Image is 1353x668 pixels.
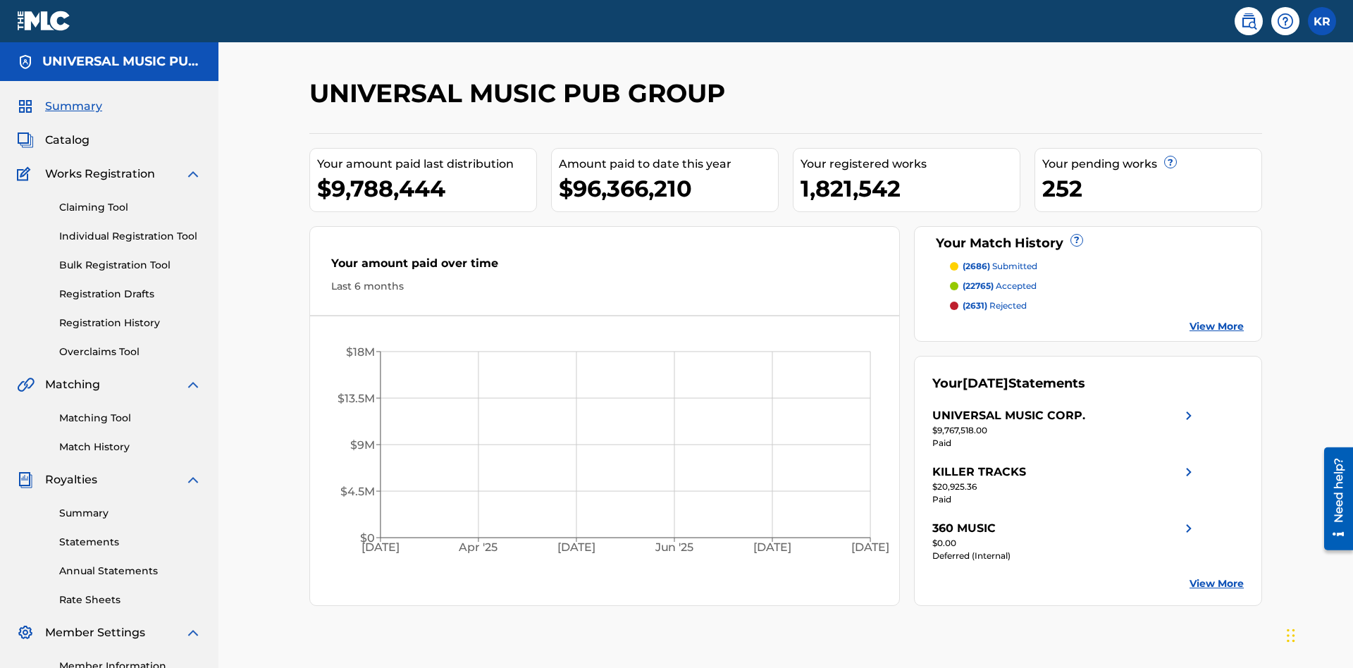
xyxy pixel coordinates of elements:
[932,424,1197,437] div: $9,767,518.00
[59,229,202,244] a: Individual Registration Tool
[185,624,202,641] img: expand
[963,280,1037,292] p: accepted
[932,537,1197,550] div: $0.00
[42,54,202,70] h5: UNIVERSAL MUSIC PUB GROUP
[1180,464,1197,481] img: right chevron icon
[346,345,375,359] tspan: $18M
[59,345,202,359] a: Overclaims Tool
[932,407,1085,424] div: UNIVERSAL MUSIC CORP.
[17,132,89,149] a: CatalogCatalog
[1180,407,1197,424] img: right chevron icon
[59,535,202,550] a: Statements
[801,156,1020,173] div: Your registered works
[459,541,498,555] tspan: Apr '25
[17,166,35,183] img: Works Registration
[45,376,100,393] span: Matching
[45,132,89,149] span: Catalog
[559,173,778,204] div: $96,366,210
[17,471,34,488] img: Royalties
[45,166,155,183] span: Works Registration
[963,300,987,311] span: (2631)
[59,506,202,521] a: Summary
[17,98,102,115] a: SummarySummary
[338,392,375,405] tspan: $13.5M
[932,407,1197,450] a: UNIVERSAL MUSIC CORP.right chevron icon$9,767,518.00Paid
[331,279,878,294] div: Last 6 months
[950,299,1244,312] a: (2631) rejected
[1283,600,1353,668] iframe: Chat Widget
[557,541,595,555] tspan: [DATE]
[317,156,536,173] div: Your amount paid last distribution
[1180,520,1197,537] img: right chevron icon
[963,280,994,291] span: (22765)
[852,541,890,555] tspan: [DATE]
[45,471,97,488] span: Royalties
[59,411,202,426] a: Matching Tool
[950,280,1244,292] a: (22765) accepted
[932,550,1197,562] div: Deferred (Internal)
[932,437,1197,450] div: Paid
[59,258,202,273] a: Bulk Registration Tool
[59,316,202,330] a: Registration History
[932,234,1244,253] div: Your Match History
[17,54,34,70] img: Accounts
[932,464,1197,506] a: KILLER TRACKSright chevron icon$20,925.36Paid
[1314,442,1353,557] iframe: Resource Center
[309,78,732,109] h2: UNIVERSAL MUSIC PUB GROUP
[1190,576,1244,591] a: View More
[45,98,102,115] span: Summary
[59,564,202,579] a: Annual Statements
[185,166,202,183] img: expand
[801,173,1020,204] div: 1,821,542
[1287,614,1295,657] div: Drag
[753,541,791,555] tspan: [DATE]
[17,98,34,115] img: Summary
[932,481,1197,493] div: $20,925.36
[59,440,202,454] a: Match History
[1271,7,1299,35] div: Help
[932,464,1026,481] div: KILLER TRACKS
[17,11,71,31] img: MLC Logo
[362,541,400,555] tspan: [DATE]
[45,624,145,641] span: Member Settings
[331,255,878,279] div: Your amount paid over time
[963,376,1008,391] span: [DATE]
[1165,156,1176,168] span: ?
[932,493,1197,506] div: Paid
[59,200,202,215] a: Claiming Tool
[340,485,375,498] tspan: $4.5M
[1240,13,1257,30] img: search
[59,593,202,607] a: Rate Sheets
[1235,7,1263,35] a: Public Search
[1042,156,1261,173] div: Your pending works
[950,260,1244,273] a: (2686) submitted
[360,531,375,545] tspan: $0
[559,156,778,173] div: Amount paid to date this year
[932,520,996,537] div: 360 MUSIC
[185,376,202,393] img: expand
[932,520,1197,562] a: 360 MUSICright chevron icon$0.00Deferred (Internal)
[1071,235,1082,246] span: ?
[317,173,536,204] div: $9,788,444
[185,471,202,488] img: expand
[963,260,1037,273] p: submitted
[17,624,34,641] img: Member Settings
[1308,7,1336,35] div: User Menu
[59,287,202,302] a: Registration Drafts
[1277,13,1294,30] img: help
[350,438,375,452] tspan: $9M
[17,132,34,149] img: Catalog
[963,299,1027,312] p: rejected
[1190,319,1244,334] a: View More
[17,376,35,393] img: Matching
[1042,173,1261,204] div: 252
[932,374,1085,393] div: Your Statements
[963,261,990,271] span: (2686)
[655,541,694,555] tspan: Jun '25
